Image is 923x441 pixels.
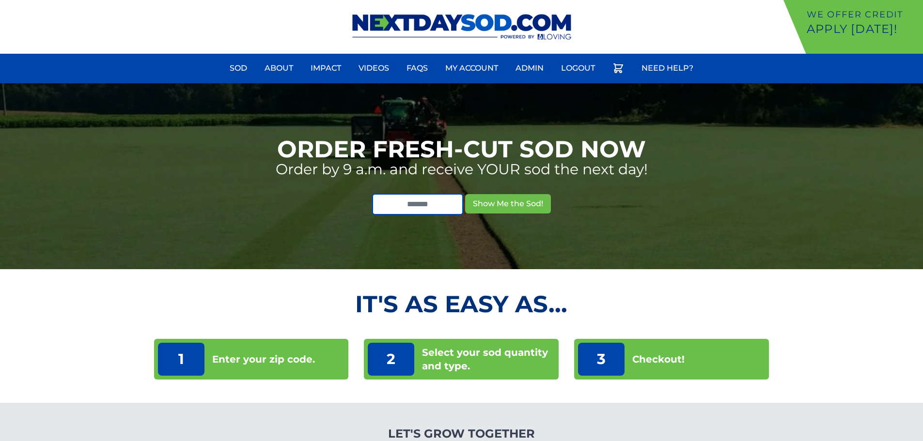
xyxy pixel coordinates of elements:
p: 2 [368,343,414,376]
a: Impact [305,57,347,80]
p: 3 [578,343,625,376]
a: Logout [555,57,601,80]
h2: It's as Easy As... [154,292,769,316]
p: Checkout! [632,352,685,366]
a: About [259,57,299,80]
button: Show Me the Sod! [465,194,551,213]
p: Apply [DATE]! [807,21,919,37]
a: My Account [439,57,504,80]
p: We offer Credit [807,8,919,21]
a: Videos [353,57,395,80]
p: Order by 9 a.m. and receive YOUR sod the next day! [276,161,648,178]
a: Need Help? [636,57,699,80]
a: Admin [510,57,549,80]
p: 1 [158,343,204,376]
a: FAQs [401,57,434,80]
p: Enter your zip code. [212,352,315,366]
p: Select your sod quantity and type. [422,346,555,373]
h1: Order Fresh-Cut Sod Now [277,137,646,161]
a: Sod [224,57,253,80]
